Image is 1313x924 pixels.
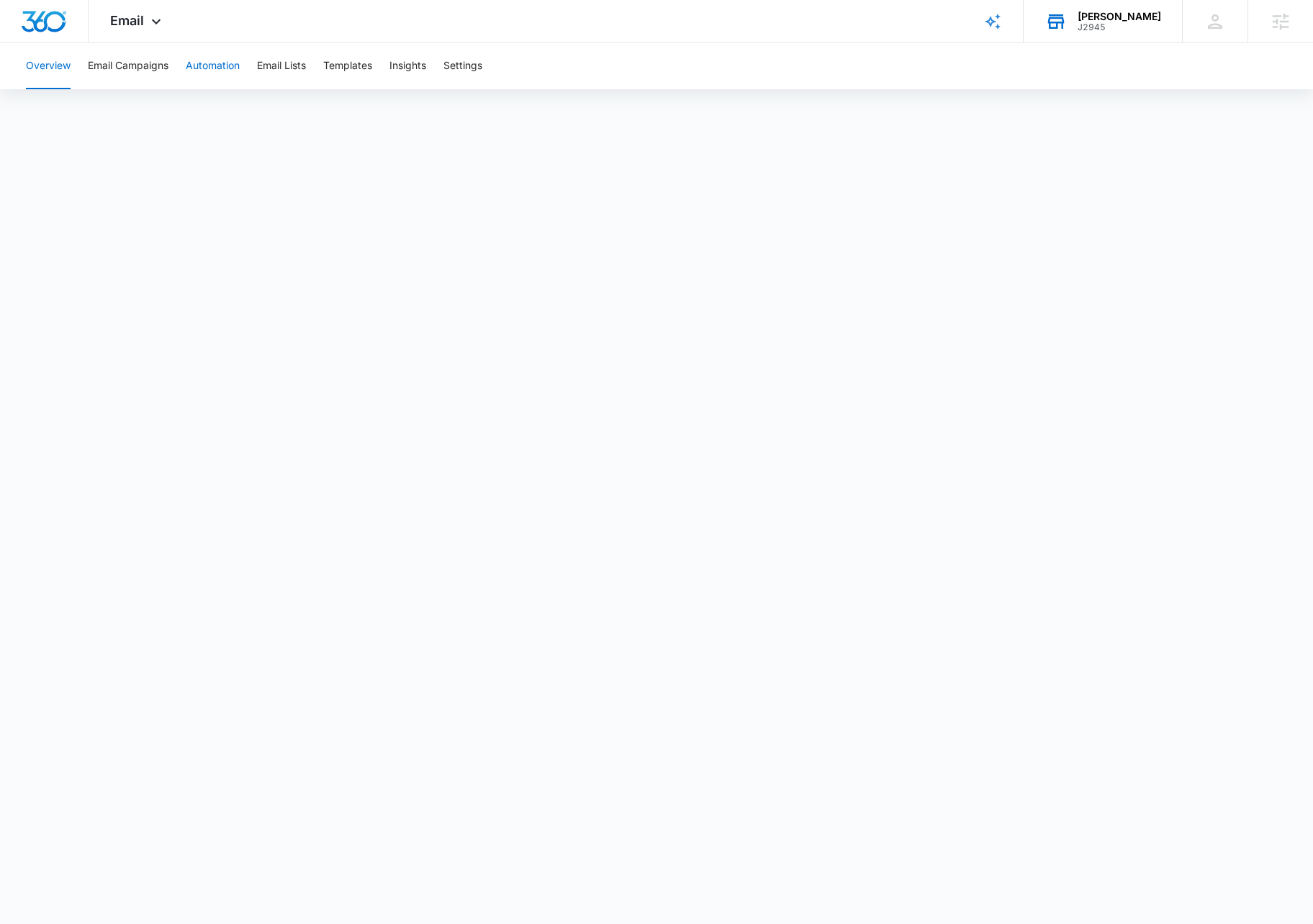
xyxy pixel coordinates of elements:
[323,43,372,89] button: Templates
[443,43,482,89] button: Settings
[1078,11,1161,22] div: account name
[389,43,426,89] button: Insights
[257,43,306,89] button: Email Lists
[88,43,168,89] button: Email Campaigns
[26,43,71,89] button: Overview
[110,13,144,28] span: Email
[186,43,240,89] button: Automation
[1078,22,1161,32] div: account id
